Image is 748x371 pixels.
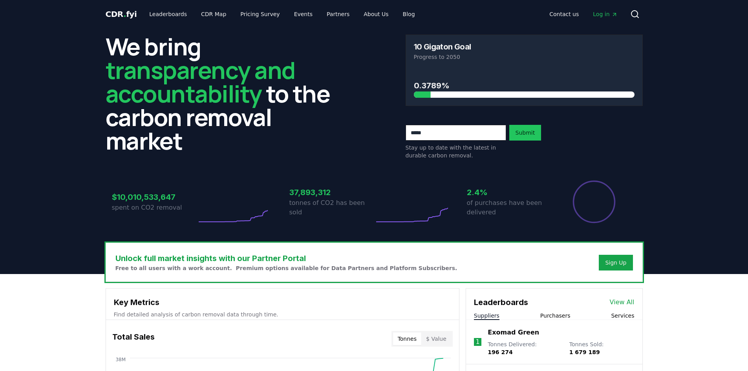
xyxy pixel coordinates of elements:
p: Find detailed analysis of carbon removal data through time. [114,311,451,318]
button: Services [611,312,634,320]
span: transparency and accountability [106,54,295,110]
a: Events [288,7,319,21]
p: Tonnes Sold : [569,340,635,356]
nav: Main [543,7,624,21]
a: Sign Up [605,259,626,267]
p: Free to all users with a work account. Premium options available for Data Partners and Platform S... [115,264,457,272]
h3: $10,010,533,647 [112,191,197,203]
a: Log in [587,7,624,21]
h3: Total Sales [112,331,155,347]
a: CDR Map [195,7,232,21]
span: . [123,9,126,19]
span: 196 274 [488,349,512,355]
h3: 10 Gigaton Goal [414,43,471,51]
h3: Leaderboards [474,296,528,308]
span: 1 679 189 [569,349,600,355]
a: Leaderboards [143,7,193,21]
button: Submit [509,125,541,141]
button: Sign Up [599,255,633,270]
h3: Unlock full market insights with our Partner Portal [115,252,457,264]
p: Tonnes Delivered : [488,340,561,356]
a: View All [610,298,635,307]
span: Log in [593,10,617,18]
p: of purchases have been delivered [467,198,552,217]
tspan: 38M [115,357,126,362]
button: Purchasers [540,312,571,320]
div: Percentage of sales delivered [572,180,616,224]
p: 1 [476,337,480,347]
a: CDR.fyi [106,9,137,20]
a: Pricing Survey [234,7,286,21]
h3: 2.4% [467,186,552,198]
button: $ Value [421,333,451,345]
button: Suppliers [474,312,499,320]
a: Exomad Green [488,328,539,337]
p: Progress to 2050 [414,53,635,61]
h2: We bring to the carbon removal market [106,35,343,152]
h3: 37,893,312 [289,186,374,198]
a: Blog [397,7,421,21]
p: Stay up to date with the latest in durable carbon removal. [406,144,506,159]
nav: Main [143,7,421,21]
h3: 0.3789% [414,80,635,91]
h3: Key Metrics [114,296,451,308]
a: Partners [320,7,356,21]
a: Contact us [543,7,585,21]
button: Tonnes [393,333,421,345]
p: spent on CO2 removal [112,203,197,212]
p: tonnes of CO2 has been sold [289,198,374,217]
a: About Us [357,7,395,21]
span: CDR fyi [106,9,137,19]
